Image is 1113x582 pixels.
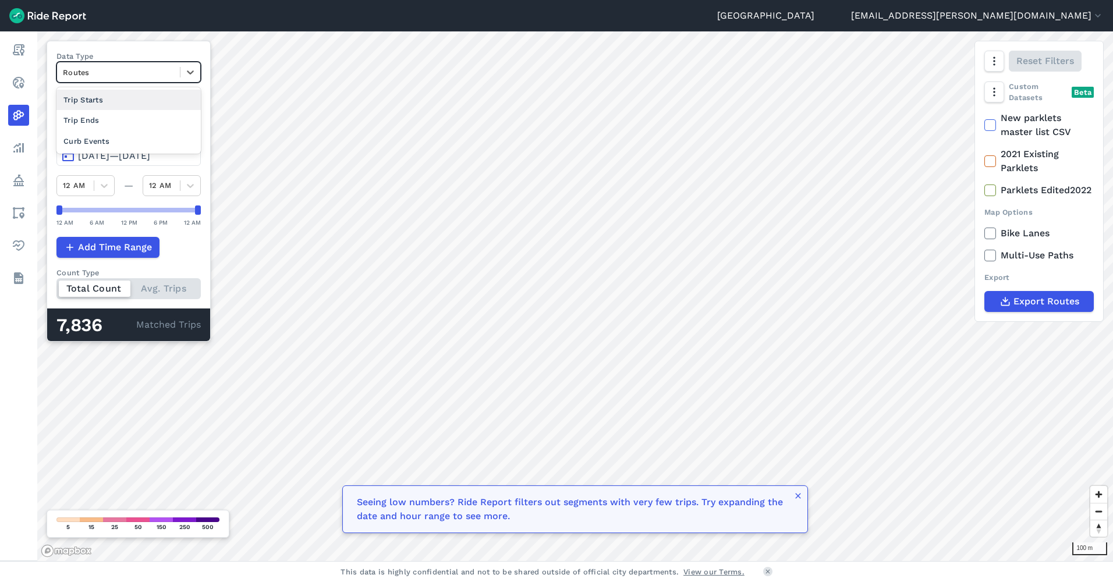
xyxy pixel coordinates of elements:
button: Reset Filters [1009,51,1082,72]
button: Reset bearing to north [1090,520,1107,537]
a: Report [8,40,29,61]
div: Map Options [984,207,1094,218]
div: Beta [1072,87,1094,98]
label: Multi-Use Paths [984,249,1094,262]
button: Export Routes [984,291,1094,312]
div: Export [984,272,1094,283]
img: Ride Report [9,8,86,23]
div: Count Type [56,267,201,278]
span: Export Routes [1013,294,1079,308]
div: Custom Datasets [984,81,1094,103]
a: Realtime [8,72,29,93]
canvas: Map [37,31,1113,561]
a: Mapbox logo [41,544,92,558]
a: View our Terms. [683,566,745,577]
a: Health [8,235,29,256]
button: [DATE]—[DATE] [56,145,201,166]
label: Bike Lanes [984,226,1094,240]
a: Policy [8,170,29,191]
div: 7,836 [56,318,136,333]
a: [GEOGRAPHIC_DATA] [717,9,814,23]
div: Matched Trips [47,308,210,341]
span: Reset Filters [1016,54,1074,68]
button: [EMAIL_ADDRESS][PERSON_NAME][DOMAIN_NAME] [851,9,1104,23]
a: Areas [8,203,29,223]
span: [DATE]—[DATE] [78,150,150,161]
div: Trip Ends [56,110,201,130]
div: 6 AM [90,217,104,228]
button: Add Time Range [56,237,159,258]
button: Zoom in [1090,486,1107,503]
div: 6 PM [154,217,168,228]
a: Datasets [8,268,29,289]
label: Parklets Edited2022 [984,183,1094,197]
a: Analyze [8,137,29,158]
div: 12 AM [184,217,201,228]
span: Add Time Range [78,240,152,254]
label: Data Type [56,51,201,62]
button: Zoom out [1090,503,1107,520]
div: Trip Starts [56,90,201,110]
div: 100 m [1072,542,1107,555]
div: — [115,179,143,193]
a: Heatmaps [8,105,29,126]
div: 12 AM [56,217,73,228]
div: 12 PM [121,217,137,228]
div: Curb Events [56,131,201,151]
label: 2021 Existing Parklets [984,147,1094,175]
label: New parklets master list CSV [984,111,1094,139]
